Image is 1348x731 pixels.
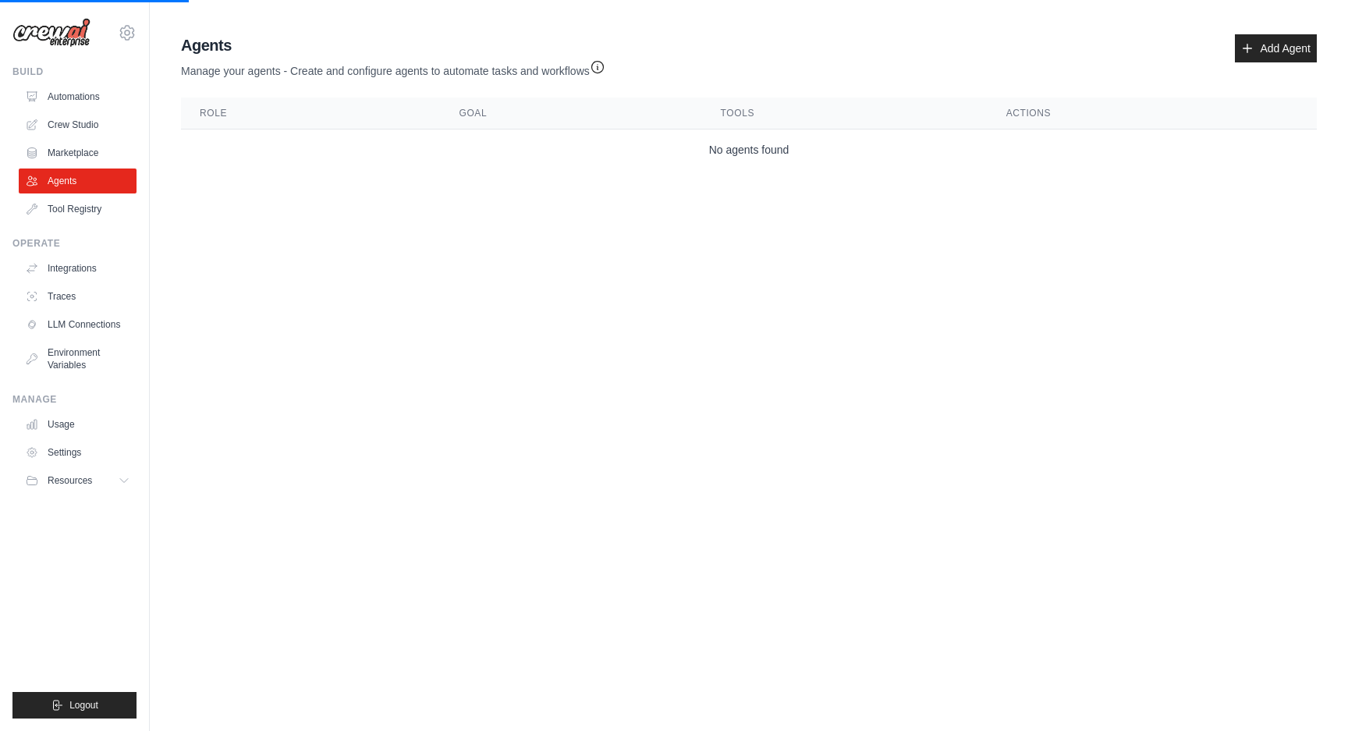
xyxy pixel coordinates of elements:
[19,312,137,337] a: LLM Connections
[12,692,137,719] button: Logout
[19,84,137,109] a: Automations
[12,18,90,48] img: Logo
[19,169,137,193] a: Agents
[440,98,701,130] th: Goal
[702,98,988,130] th: Tools
[988,98,1317,130] th: Actions
[19,468,137,493] button: Resources
[19,440,137,465] a: Settings
[19,284,137,309] a: Traces
[19,197,137,222] a: Tool Registry
[181,34,605,56] h2: Agents
[19,412,137,437] a: Usage
[181,130,1317,171] td: No agents found
[181,98,440,130] th: Role
[12,66,137,78] div: Build
[19,340,137,378] a: Environment Variables
[19,112,137,137] a: Crew Studio
[19,140,137,165] a: Marketplace
[1235,34,1317,62] a: Add Agent
[12,393,137,406] div: Manage
[181,56,605,79] p: Manage your agents - Create and configure agents to automate tasks and workflows
[12,237,137,250] div: Operate
[48,474,92,487] span: Resources
[69,699,98,711] span: Logout
[19,256,137,281] a: Integrations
